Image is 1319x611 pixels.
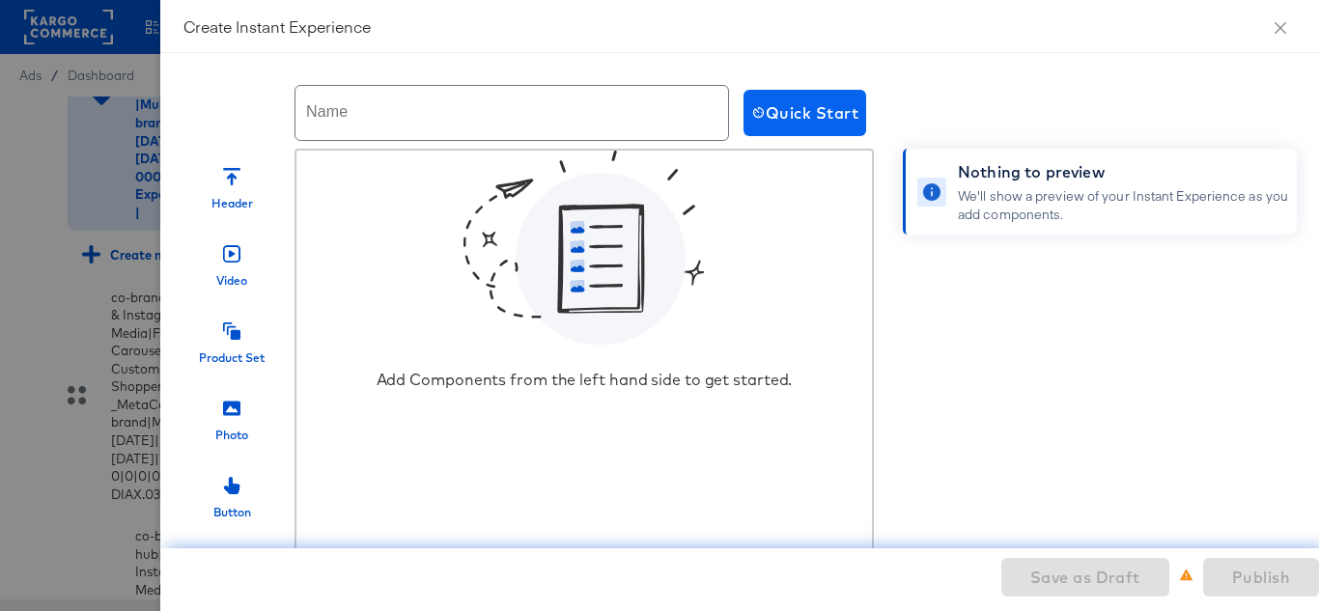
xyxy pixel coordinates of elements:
[183,15,1296,37] div: Create Instant Experience
[744,90,866,136] button: Quick Start
[958,187,1289,223] div: We'll show a preview of your Instant Experience as you add components.
[1273,20,1288,36] span: close
[213,504,251,520] div: Button
[377,370,793,389] div: Add Components from the left hand side to get started.
[215,427,248,443] div: Photo
[216,272,247,289] div: Video
[958,160,1289,183] div: Nothing to preview
[211,195,253,211] div: Header
[751,99,858,126] span: Quick Start
[199,349,265,366] div: Product Set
